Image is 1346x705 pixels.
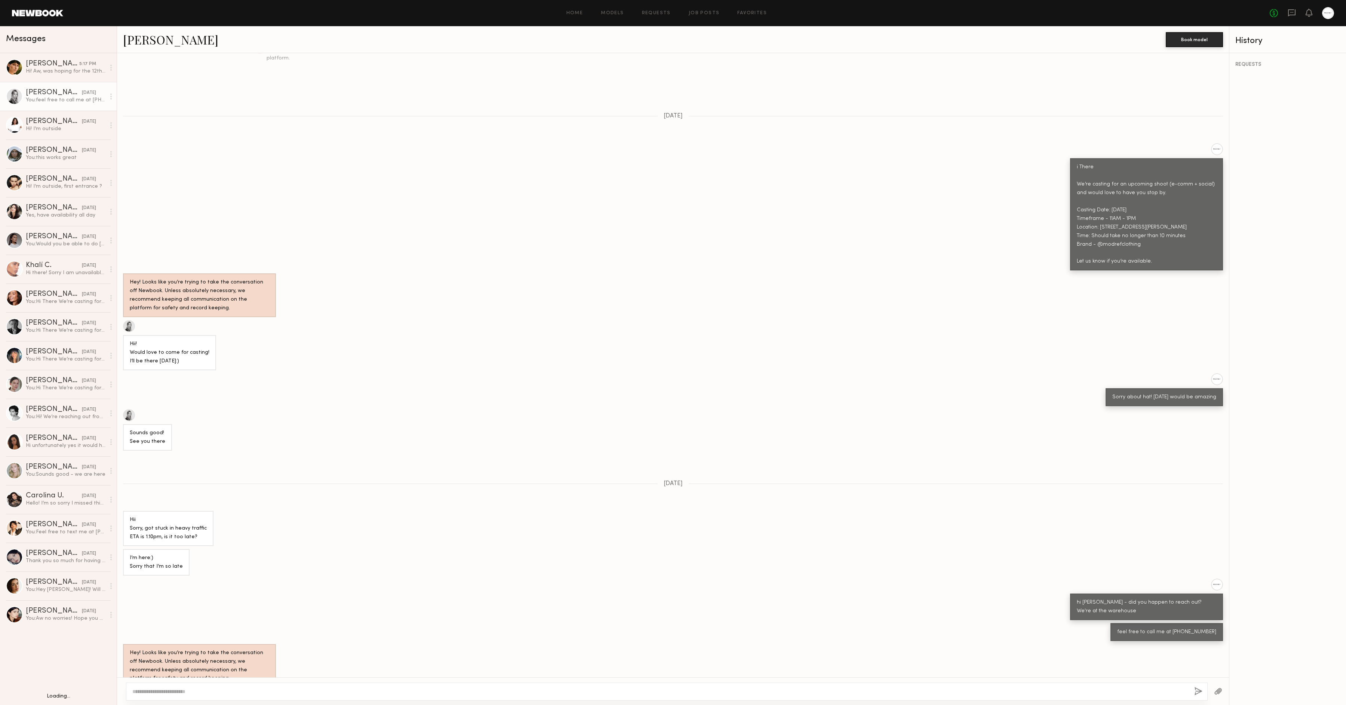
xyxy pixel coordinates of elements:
[26,327,105,334] div: You: Hi There We’re casting for an upcoming shoot (e-comm + social) and would love to have you st...
[130,516,207,542] div: Hii Sorry, got stuck in heavy traffic ETA is 1.10pm, is it too late?
[130,340,209,366] div: Hii! Would love to come for casting! I’ll be there [DATE]:)
[26,356,105,363] div: You: Hi There We’re casting for an upcoming shoot (e-comm + social) and would love to have you st...
[82,89,96,96] div: [DATE]
[79,61,96,68] div: 5:17 PM
[26,348,82,356] div: [PERSON_NAME]
[26,60,79,68] div: [PERSON_NAME]
[26,175,82,183] div: [PERSON_NAME]
[82,377,96,384] div: [DATE]
[82,118,96,125] div: [DATE]
[1112,393,1216,402] div: Sorry about hat! [DATE] would be amazing
[82,435,96,442] div: [DATE]
[82,205,96,212] div: [DATE]
[566,11,583,16] a: Home
[26,298,105,305] div: You: Hi There We’re casting for an upcoming shoot (e-comm + social) and would love to have you st...
[26,204,82,212] div: [PERSON_NAME]
[26,586,105,593] div: You: Hey [PERSON_NAME]! Will you still be coming in [DATE]?
[1166,36,1223,42] a: Book model
[26,118,82,125] div: [PERSON_NAME]
[1235,62,1340,67] div: REQUESTS
[82,233,96,240] div: [DATE]
[82,176,96,183] div: [DATE]
[26,377,82,384] div: [PERSON_NAME]
[123,31,218,47] a: [PERSON_NAME]
[1077,598,1216,616] div: hi [PERSON_NAME] - did you happen to reach out? We're at the warehouse
[1166,32,1223,47] button: Book model
[664,113,683,119] span: [DATE]
[26,240,105,248] div: You: Would you be able to do [DATE]?
[689,11,720,16] a: Job Posts
[642,11,671,16] a: Requests
[6,35,46,43] span: Messages
[82,147,96,154] div: [DATE]
[82,608,96,615] div: [DATE]
[1077,163,1216,266] div: i There We’re casting for an upcoming shoot (e-comm + social) and would love to have you stop by....
[26,492,82,500] div: Carolina U.
[82,291,96,298] div: [DATE]
[26,154,105,161] div: You: this works great
[130,554,183,571] div: I’m here:) Sorry that I’m so late
[26,68,105,75] div: Hi! Aw, was hoping for the 12th as I was on set all day [DATE]. Look forward to the next one!
[82,349,96,356] div: [DATE]
[26,607,82,615] div: [PERSON_NAME]
[82,550,96,557] div: [DATE]
[82,464,96,471] div: [DATE]
[26,291,82,298] div: [PERSON_NAME]
[26,212,105,219] div: Yes, have availability all day
[26,183,105,190] div: Hi! I’m outside, first entrance ?
[82,579,96,586] div: [DATE]
[82,320,96,327] div: [DATE]
[26,500,105,507] div: Hello! I’m so sorry I missed this! Thank you so much for reaching out! I would love to come by if...
[26,557,105,564] div: Thank you so much for having me [DATE], if you’re interested in collaborating on social media too...
[82,406,96,413] div: [DATE]
[737,11,767,16] a: Favorites
[82,262,96,269] div: [DATE]
[26,521,82,528] div: [PERSON_NAME]
[130,429,165,446] div: Sounds good! See you there
[26,319,82,327] div: [PERSON_NAME]
[26,406,82,413] div: [PERSON_NAME]
[26,442,105,449] div: Hi unfortunately yes it would have to be through my agency storm for any LA based job.
[26,413,105,420] div: You: Hi! We’re reaching out from [GEOGRAPHIC_DATA]—we’d love to see if you’re available to stop b...
[26,262,82,269] div: Khalí C.
[26,528,105,536] div: You: Feel free to text me at [PHONE_NUMBER] once you're on your way!
[26,233,82,240] div: [PERSON_NAME]
[26,463,82,471] div: [PERSON_NAME]
[130,278,269,313] div: Hey! Looks like you’re trying to take the conversation off Newbook. Unless absolutely necessary, ...
[26,435,82,442] div: [PERSON_NAME]
[26,384,105,392] div: You: Hi There We’re casting for an upcoming shoot (e-comm + social) and would love to have you st...
[26,96,105,104] div: You: feel free to call me at [PHONE_NUMBER]
[26,615,105,622] div: You: Aw no worries! Hope you get better!
[82,493,96,500] div: [DATE]
[26,147,82,154] div: [PERSON_NAME]
[26,550,82,557] div: [PERSON_NAME]
[26,125,105,132] div: Hi! I’m outside
[26,579,82,586] div: [PERSON_NAME]
[601,11,624,16] a: Models
[1117,628,1216,637] div: feel free to call me at [PHONE_NUMBER]
[26,89,82,96] div: [PERSON_NAME]
[1235,37,1340,45] div: History
[664,481,683,487] span: [DATE]
[130,649,269,683] div: Hey! Looks like you’re trying to take the conversation off Newbook. Unless absolutely necessary, ...
[26,269,105,276] div: Hi there! Sorry I am unavailable. I’m in [GEOGRAPHIC_DATA] until 25th
[26,471,105,478] div: You: Sounds good - we are here
[82,521,96,528] div: [DATE]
